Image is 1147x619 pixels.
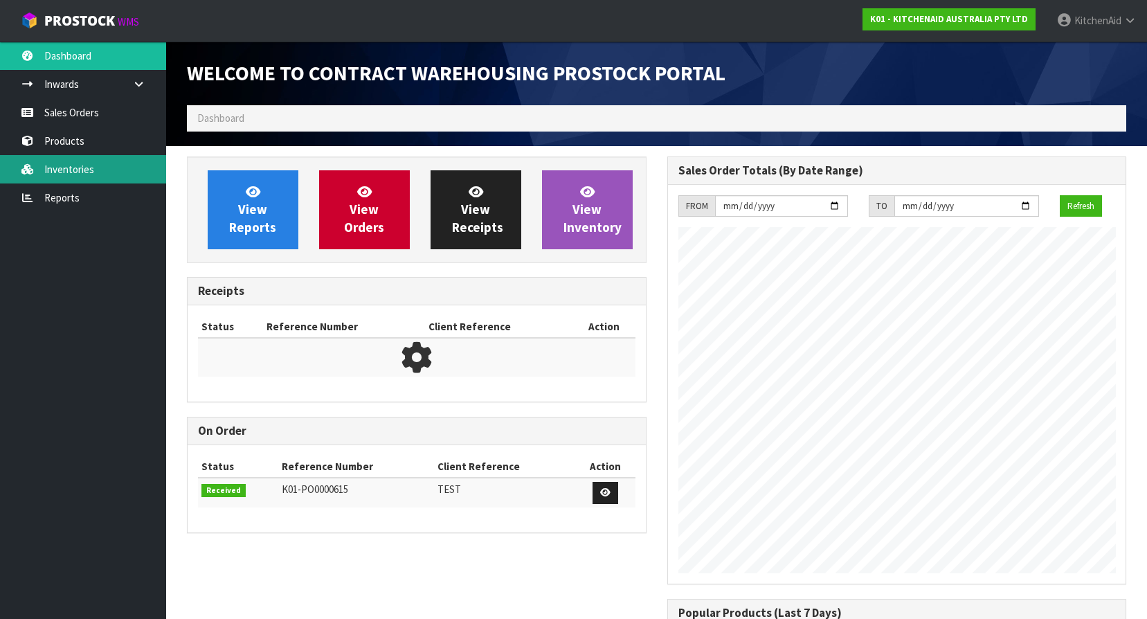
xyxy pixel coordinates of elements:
div: TO [869,195,894,217]
th: Reference Number [263,316,425,338]
img: cube-alt.png [21,12,38,29]
th: Status [198,456,278,478]
th: Action [575,456,635,478]
a: ViewReceipts [431,170,521,249]
td: K01-PO0000615 [278,478,433,508]
a: ViewReports [208,170,298,249]
h3: Receipts [198,285,635,298]
small: WMS [118,15,139,28]
a: ViewInventory [542,170,633,249]
h3: Sales Order Totals (By Date Range) [678,164,1116,177]
th: Reference Number [278,456,433,478]
h3: On Order [198,424,635,438]
span: ProStock [44,12,115,30]
th: Client Reference [434,456,575,478]
span: KitchenAid [1074,14,1121,27]
th: Status [198,316,263,338]
div: FROM [678,195,715,217]
span: View Receipts [452,183,503,235]
th: Action [572,316,635,338]
span: Received [201,484,246,498]
span: Welcome to Contract Warehousing ProStock Portal [187,60,725,86]
a: ViewOrders [319,170,410,249]
button: Refresh [1060,195,1102,217]
span: View Inventory [563,183,622,235]
span: View Orders [344,183,384,235]
strong: K01 - KITCHENAID AUSTRALIA PTY LTD [870,13,1028,25]
span: Dashboard [197,111,244,125]
td: TEST [434,478,575,508]
span: View Reports [229,183,276,235]
th: Client Reference [425,316,572,338]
